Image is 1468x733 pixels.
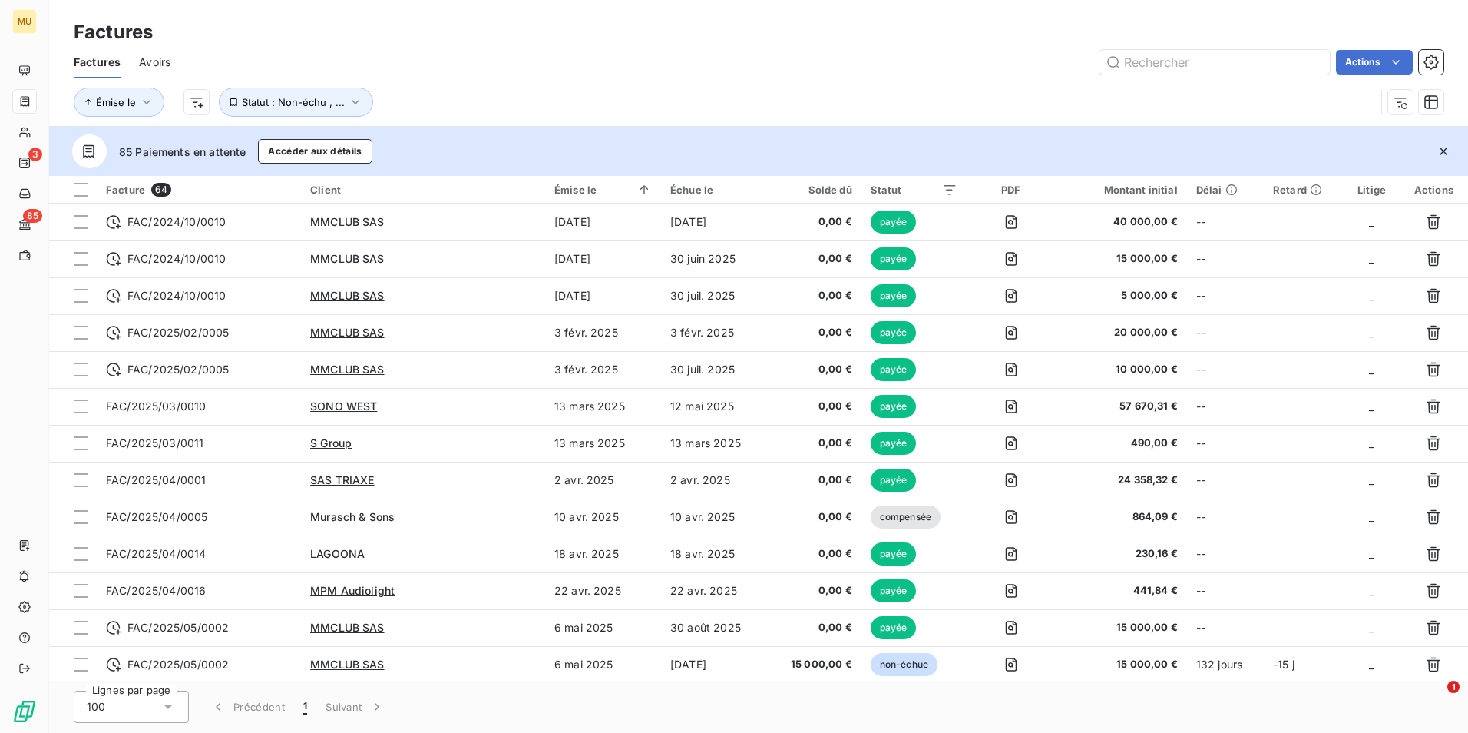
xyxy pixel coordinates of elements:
iframe: Intercom live chat [1416,681,1453,718]
span: payée [871,284,917,307]
span: payée [871,542,917,566]
span: 85 [23,209,42,223]
span: 230,16 € [1064,546,1177,562]
td: -- [1187,314,1264,351]
td: 30 août 2025 [661,609,767,646]
span: 1 [1447,681,1460,693]
td: -- [1187,240,1264,277]
span: 3 [28,148,42,161]
span: 100 [87,699,105,715]
span: non-échue [871,653,937,676]
span: _ [1369,363,1374,376]
span: FAC/2025/04/0016 [106,584,206,597]
td: 30 juil. 2025 [661,277,767,314]
div: Statut [871,184,957,196]
span: FAC/2024/10/0010 [127,251,226,267]
span: payée [871,358,917,381]
td: -- [1187,425,1264,462]
span: 15 000,00 € [1064,657,1177,672]
td: [DATE] [545,277,661,314]
span: 490,00 € [1064,436,1177,451]
span: _ [1369,400,1374,413]
td: 22 avr. 2025 [545,572,661,609]
span: payée [871,579,917,602]
span: _ [1369,473,1374,486]
span: -15 j [1273,658,1294,671]
button: Précédent [201,691,294,723]
span: payée [871,211,917,234]
span: 1 [303,699,307,715]
div: Client [310,184,536,196]
span: MMCLUB SAS [310,326,385,339]
span: FAC/2025/03/0010 [106,400,206,413]
td: 132 jours [1187,646,1264,683]
span: payée [871,395,917,418]
span: FAC/2025/03/0011 [106,436,203,449]
td: [DATE] [545,204,661,240]
span: Statut : Non-échu , ... [242,96,345,108]
div: Échue le [670,184,758,196]
span: _ [1369,510,1374,523]
td: -- [1187,609,1264,646]
td: 2 avr. 2025 [545,462,661,499]
span: FAC/2024/10/0010 [127,288,226,303]
td: -- [1187,572,1264,609]
span: _ [1369,215,1374,228]
td: -- [1187,204,1264,240]
td: 3 févr. 2025 [545,314,661,351]
span: 0,00 € [776,325,852,340]
span: _ [1369,658,1374,671]
td: 30 juin 2025 [661,240,767,277]
td: 6 mai 2025 [545,609,661,646]
td: -- [1187,536,1264,572]
span: 15 000,00 € [776,657,852,672]
span: S Group [310,436,352,449]
span: FAC/2025/05/0002 [127,657,229,672]
span: MMCLUB SAS [310,215,385,228]
span: _ [1369,547,1374,560]
td: [DATE] [661,646,767,683]
div: Litige [1353,184,1390,196]
td: 22 avr. 2025 [661,572,767,609]
td: 2 avr. 2025 [661,462,767,499]
span: Facture [106,184,145,196]
span: 20 000,00 € [1064,325,1177,340]
div: Solde dû [776,184,852,196]
td: -- [1187,351,1264,388]
span: 24 358,32 € [1064,473,1177,488]
td: [DATE] [545,240,661,277]
td: -- [1187,499,1264,536]
span: MMCLUB SAS [310,363,385,376]
div: PDF [976,184,1046,196]
td: 18 avr. 2025 [661,536,767,572]
td: 18 avr. 2025 [545,536,661,572]
span: 10 000,00 € [1064,362,1177,377]
input: Rechercher [1099,50,1330,75]
span: compensée [871,506,941,529]
span: _ [1369,326,1374,339]
span: 0,00 € [776,214,852,230]
span: payée [871,469,917,492]
span: _ [1369,584,1374,597]
button: Émise le [74,88,164,117]
td: 13 mars 2025 [545,388,661,425]
span: 441,84 € [1064,583,1177,599]
button: Suivant [316,691,394,723]
span: _ [1369,289,1374,302]
span: 864,09 € [1064,509,1177,525]
span: FAC/2025/05/0002 [127,620,229,635]
span: 0,00 € [776,288,852,303]
span: payée [871,247,917,270]
span: MMCLUB SAS [310,621,385,634]
span: payée [871,432,917,455]
td: -- [1187,277,1264,314]
span: payée [871,321,917,344]
button: Statut : Non-échu , ... [219,88,373,117]
div: Actions [1409,184,1459,196]
div: Montant initial [1064,184,1177,196]
td: 30 juil. 2025 [661,351,767,388]
button: 1 [294,691,316,723]
span: MPM Audiolight [310,584,395,597]
span: 85 Paiements en attente [119,144,246,160]
span: 40 000,00 € [1064,214,1177,230]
